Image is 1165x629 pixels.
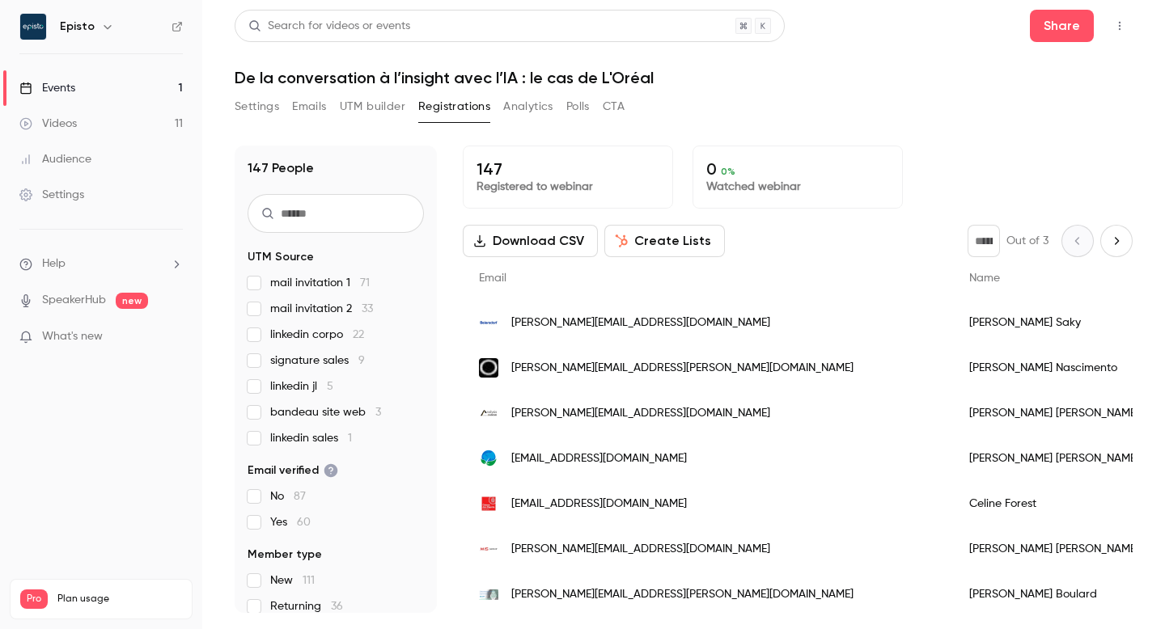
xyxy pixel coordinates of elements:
[511,405,770,422] span: [PERSON_NAME][EMAIL_ADDRESS][DOMAIN_NAME]
[604,225,725,257] button: Create Lists
[463,225,598,257] button: Download CSV
[358,355,365,366] span: 9
[294,491,306,502] span: 87
[327,381,333,392] span: 5
[340,94,405,120] button: UTM builder
[270,514,311,530] span: Yes
[297,517,311,528] span: 60
[270,488,306,504] span: No
[19,151,91,167] div: Audience
[331,601,343,612] span: 36
[511,496,687,513] span: [EMAIL_ADDRESS][DOMAIN_NAME]
[19,80,75,96] div: Events
[348,433,352,444] span: 1
[511,314,770,331] span: [PERSON_NAME][EMAIL_ADDRESS][DOMAIN_NAME]
[477,179,659,195] p: Registered to webinar
[292,94,326,120] button: Emails
[270,572,315,589] span: New
[42,255,66,272] span: Help
[418,94,490,120] button: Registrations
[479,313,498,332] img: beiersdorf.com
[270,598,343,614] span: Returning
[479,272,506,284] span: Email
[479,589,498,600] img: samresearch.com
[163,330,183,344] iframe: Noticeable Trigger
[503,94,553,120] button: Analytics
[42,328,103,345] span: What's new
[270,404,381,420] span: bandeau site web
[235,68,1133,87] h1: De la conversation à l’insight avec l’IA : le cas de L'Oréal
[270,327,364,343] span: linkedin corpo
[270,352,365,369] span: signature sales
[248,462,338,479] span: Email verified
[60,19,95,35] h6: Episto
[362,303,373,314] span: 33
[479,358,498,378] img: loreal.com
[248,18,410,35] div: Search for videos or events
[270,378,333,395] span: linkedin jl
[353,329,364,340] span: 22
[479,403,498,423] img: analysis.ms
[116,293,148,309] span: new
[248,249,314,265] span: UTM Source
[375,407,381,418] span: 3
[603,94,625,120] button: CTA
[270,275,370,291] span: mail invitation 1
[57,593,182,606] span: Plan usage
[20,14,46,40] img: Episto
[479,449,498,468] img: leanature.com
[270,430,352,446] span: linkedin sales
[477,159,659,179] p: 147
[721,166,735,177] span: 0 %
[566,94,590,120] button: Polls
[706,179,889,195] p: Watched webinar
[511,541,770,558] span: [PERSON_NAME][EMAIL_ADDRESS][DOMAIN_NAME]
[1030,10,1094,42] button: Share
[511,360,854,377] span: [PERSON_NAME][EMAIL_ADDRESS][PERSON_NAME][DOMAIN_NAME]
[511,586,854,603] span: [PERSON_NAME][EMAIL_ADDRESS][PERSON_NAME][DOMAIN_NAME]
[42,292,106,309] a: SpeakerHub
[303,575,315,586] span: 111
[19,255,183,272] li: help-dropdown-opener
[1006,233,1048,249] p: Out of 3
[270,301,373,317] span: mail invitation 2
[19,187,84,203] div: Settings
[969,272,1000,284] span: Name
[248,547,322,563] span: Member type
[1100,225,1133,257] button: Next page
[360,277,370,289] span: 71
[511,450,687,467] span: [EMAIL_ADDRESS][DOMAIN_NAME]
[19,116,77,132] div: Videos
[248,158,314,178] h1: 147 People
[479,539,498,559] img: misgroup.io
[235,94,279,120] button: Settings
[479,494,498,513] img: caissedesdepots.fr
[706,159,889,179] p: 0
[20,589,48,609] span: Pro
